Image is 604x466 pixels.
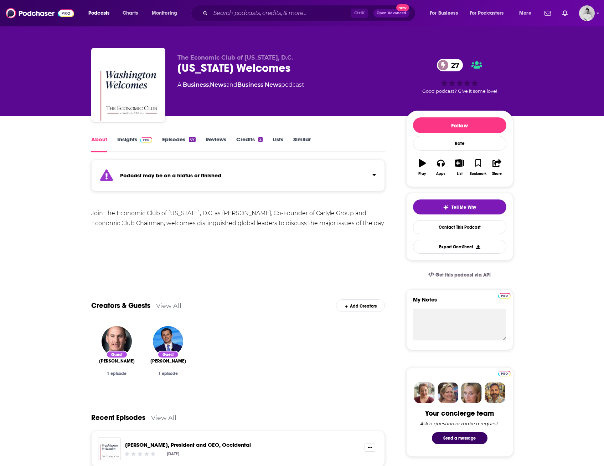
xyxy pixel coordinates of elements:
[425,7,467,19] button: open menu
[123,8,138,18] span: Charts
[237,81,281,88] a: Business News
[97,371,137,376] div: 1 episode
[579,5,595,21] span: Logged in as onsibande
[422,88,497,94] span: Good podcast? Give it some love!
[99,358,135,364] a: John Stankey
[351,9,368,18] span: Ctrl K
[198,5,422,21] div: Search podcasts, credits, & more...
[492,172,502,176] div: Share
[117,136,153,152] a: InsightsPodchaser Pro
[120,172,221,179] strong: Podcast may be on a hiatus or finished
[465,7,514,19] button: open menu
[91,413,145,422] a: Recent Episodes
[438,383,458,403] img: Barbara Profile
[430,8,458,18] span: For Business
[258,137,263,142] div: 2
[125,441,251,448] a: Vicki Hollub, President and CEO, Occidental
[209,81,210,88] span: ,
[437,59,463,71] a: 27
[436,172,445,176] div: Apps
[150,358,186,364] a: Pete Buttigieg
[451,204,476,210] span: Tell Me Why
[162,136,195,152] a: Episodes67
[206,136,226,152] a: Reviews
[542,7,554,19] a: Show notifications dropdown
[273,136,283,152] a: Lists
[425,409,494,418] div: Your concierge team
[236,136,263,152] a: Credits2
[153,326,183,356] img: Pete Buttigieg
[470,172,486,176] div: Bookmark
[147,7,186,19] button: open menu
[432,155,450,180] button: Apps
[413,199,506,214] button: tell me why sparkleTell Me Why
[470,8,504,18] span: For Podcasters
[413,136,506,151] div: Rate
[118,7,142,19] a: Charts
[396,4,409,11] span: New
[106,351,128,358] div: Guest
[498,293,511,299] img: Podchaser Pro
[177,54,293,61] span: The Economic Club of [US_STATE], D.C.
[6,6,74,20] img: Podchaser - Follow, Share and Rate Podcasts
[151,414,176,421] a: View All
[91,136,107,152] a: About
[91,301,150,310] a: Creators & Guests
[413,155,432,180] button: Play
[156,302,181,309] a: View All
[152,8,177,18] span: Monitoring
[514,7,540,19] button: open menu
[487,155,506,180] button: Share
[102,326,132,356] img: John Stankey
[414,383,435,403] img: Sydney Profile
[498,292,511,299] a: Pro website
[158,351,179,358] div: Guest
[413,240,506,254] button: Export One-Sheet
[99,358,135,364] span: [PERSON_NAME]
[226,81,237,88] span: and
[88,8,109,18] span: Podcasts
[461,383,482,403] img: Jules Profile
[91,164,385,191] section: Click to expand status details
[140,137,153,143] img: Podchaser Pro
[210,81,226,88] a: News
[579,5,595,21] button: Show profile menu
[83,7,119,19] button: open menu
[559,7,571,19] a: Show notifications dropdown
[373,9,409,17] button: Open AdvancedNew
[413,296,506,309] label: My Notes
[91,208,385,228] div: Join The Economic Club of [US_STATE], D.C. as [PERSON_NAME], Co-Founder of Carlyle Group and Econ...
[365,444,375,451] button: Show More Button
[336,299,385,312] div: Add Creators
[418,172,426,176] div: Play
[457,172,463,176] div: List
[177,81,304,89] div: A podcast
[124,451,156,457] div: Community Rating: 0 out of 5
[435,272,491,278] span: Get this podcast via API
[377,11,406,15] span: Open Advanced
[420,421,499,426] div: Ask a question or make a request.
[189,137,195,142] div: 67
[148,371,188,376] div: 1 episode
[498,370,511,376] a: Pro website
[293,136,311,152] a: Similar
[469,155,487,180] button: Bookmark
[423,266,497,284] a: Get this podcast via API
[444,59,463,71] span: 27
[183,81,209,88] a: Business
[432,432,487,444] button: Send a message
[413,117,506,133] button: Follow
[406,54,513,98] div: 27Good podcast? Give it some love!
[150,358,186,364] span: [PERSON_NAME]
[167,451,179,456] div: [DATE]
[98,437,121,460] img: Vicki Hollub, President and CEO, Occidental
[450,155,469,180] button: List
[211,7,351,19] input: Search podcasts, credits, & more...
[93,49,164,121] img: Washington Welcomes
[579,5,595,21] img: User Profile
